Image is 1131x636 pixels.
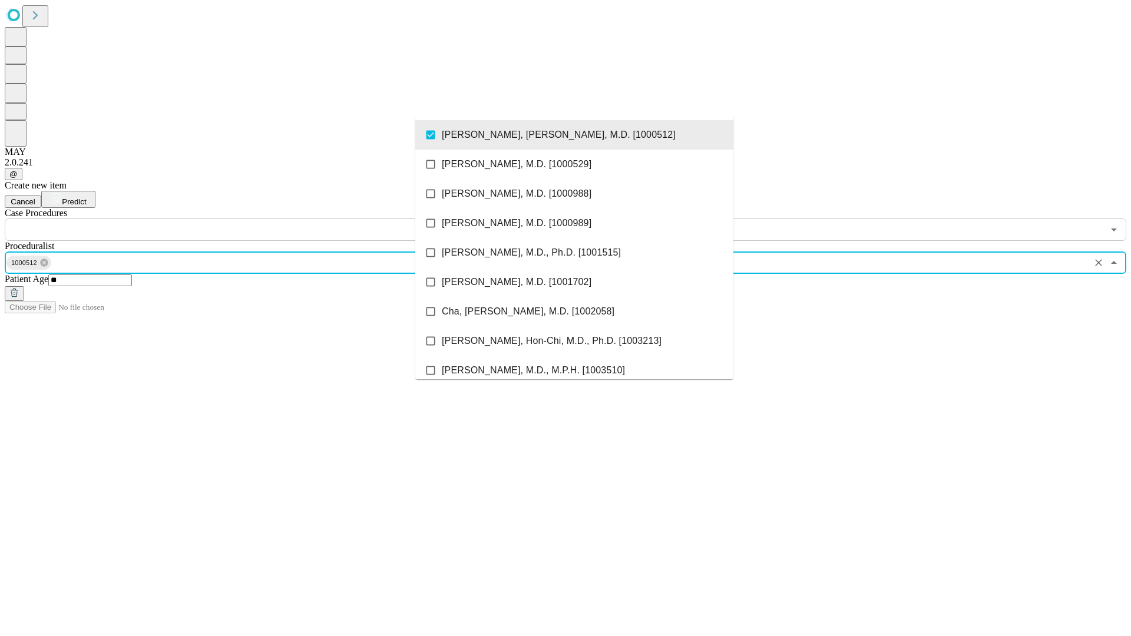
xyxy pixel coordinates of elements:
[5,168,22,180] button: @
[9,170,18,178] span: @
[1106,254,1122,271] button: Close
[11,197,35,206] span: Cancel
[442,275,591,289] span: [PERSON_NAME], M.D. [1001702]
[442,246,621,260] span: [PERSON_NAME], M.D., Ph.D. [1001515]
[442,128,676,142] span: [PERSON_NAME], [PERSON_NAME], M.D. [1000512]
[1090,254,1107,271] button: Clear
[1106,221,1122,238] button: Open
[41,191,95,208] button: Predict
[6,256,42,270] span: 1000512
[442,363,625,377] span: [PERSON_NAME], M.D., M.P.H. [1003510]
[5,180,67,190] span: Create new item
[5,157,1126,168] div: 2.0.241
[5,208,67,218] span: Scheduled Procedure
[442,157,591,171] span: [PERSON_NAME], M.D. [1000529]
[442,187,591,201] span: [PERSON_NAME], M.D. [1000988]
[5,274,48,284] span: Patient Age
[5,196,41,208] button: Cancel
[62,197,86,206] span: Predict
[5,147,1126,157] div: MAY
[5,241,54,251] span: Proceduralist
[442,334,662,348] span: [PERSON_NAME], Hon-Chi, M.D., Ph.D. [1003213]
[6,256,51,270] div: 1000512
[442,216,591,230] span: [PERSON_NAME], M.D. [1000989]
[442,304,614,319] span: Cha, [PERSON_NAME], M.D. [1002058]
